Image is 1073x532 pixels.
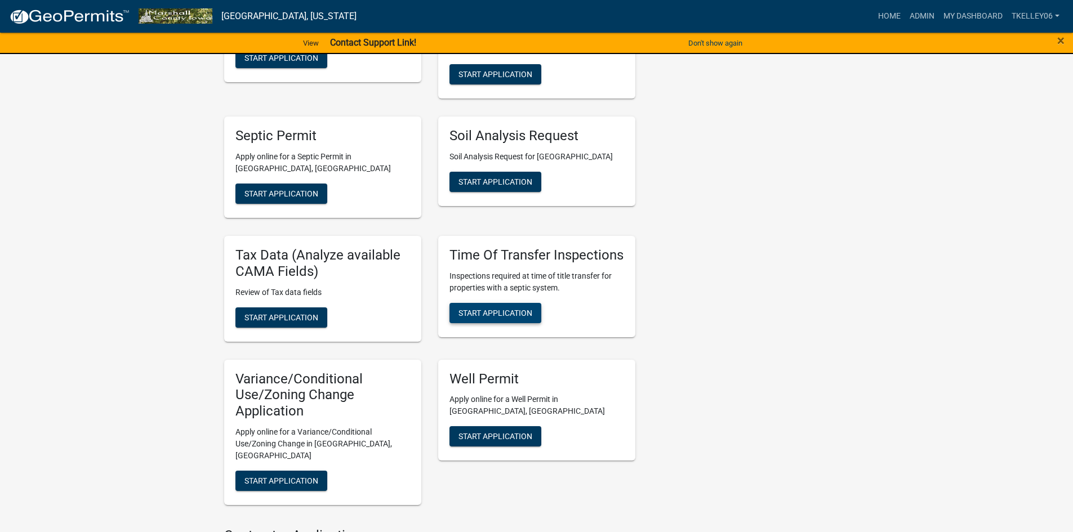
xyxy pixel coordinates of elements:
[1057,34,1065,47] button: Close
[905,6,939,27] a: Admin
[139,8,212,24] img: Marshall County, Iowa
[449,371,624,387] h5: Well Permit
[235,128,410,144] h5: Septic Permit
[449,64,541,84] button: Start Application
[939,6,1007,27] a: My Dashboard
[330,37,416,48] strong: Contact Support Link!
[235,184,327,204] button: Start Application
[458,308,532,317] span: Start Application
[244,189,318,198] span: Start Application
[458,70,532,79] span: Start Application
[299,34,323,52] a: View
[235,247,410,280] h5: Tax Data (Analyze available CAMA Fields)
[449,172,541,192] button: Start Application
[235,48,327,68] button: Start Application
[874,6,905,27] a: Home
[449,426,541,446] button: Start Application
[244,476,318,485] span: Start Application
[235,371,410,419] h5: Variance/Conditional Use/Zoning Change Application
[458,432,532,441] span: Start Application
[244,53,318,62] span: Start Application
[221,7,357,26] a: [GEOGRAPHIC_DATA], [US_STATE]
[235,307,327,328] button: Start Application
[244,312,318,321] span: Start Application
[449,394,624,417] p: Apply online for a Well Permit in [GEOGRAPHIC_DATA], [GEOGRAPHIC_DATA]
[449,128,624,144] h5: Soil Analysis Request
[449,270,624,294] p: Inspections required at time of title transfer for properties with a septic system.
[449,303,541,323] button: Start Application
[449,151,624,163] p: Soil Analysis Request for [GEOGRAPHIC_DATA]
[449,247,624,263] h5: Time Of Transfer Inspections
[1057,33,1065,48] span: ×
[458,177,532,186] span: Start Application
[235,287,410,298] p: Review of Tax data fields
[684,34,747,52] button: Don't show again
[1007,6,1064,27] a: Tkelley06
[235,471,327,491] button: Start Application
[235,426,410,462] p: Apply online for a Variance/Conditional Use/Zoning Change in [GEOGRAPHIC_DATA], [GEOGRAPHIC_DATA]
[235,151,410,175] p: Apply online for a Septic Permit in [GEOGRAPHIC_DATA], [GEOGRAPHIC_DATA]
